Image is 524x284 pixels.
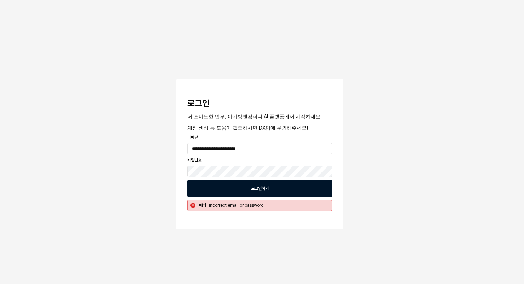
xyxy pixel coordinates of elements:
p: Incorrect email or password [209,202,326,209]
p: 비밀번호 [187,157,332,163]
p: 계정 생성 등 도움이 필요하시면 DX팀에 문의해주세요! [187,124,332,131]
h3: 로그인 [187,98,332,108]
p: 에러 [199,202,206,209]
button: 로그인하기 [187,180,332,197]
p: 이메일 [187,134,332,141]
p: 로그인하기 [251,186,269,191]
p: 더 스마트한 업무, 아가방앤컴퍼니 AI 플랫폼에서 시작하세요. [187,113,332,120]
